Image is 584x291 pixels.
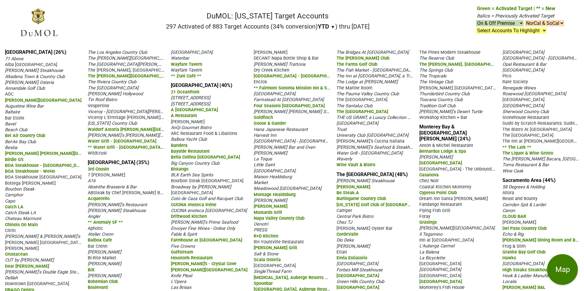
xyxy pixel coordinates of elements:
span: [PERSON_NAME] [88,273,121,278]
span: [GEOGRAPHIC_DATA] - [GEOGRAPHIC_DATA] [254,138,341,144]
span: [GEOGRAPHIC_DATA] - The Unbound Collection by Hyatt [419,166,531,172]
span: [PERSON_NAME] [336,184,370,190]
span: [GEOGRAPHIC_DATA] [336,285,379,290]
span: The [GEOGRAPHIC_DATA] [336,109,388,114]
span: Boulevard [88,285,108,290]
span: [PERSON_NAME] Dining Room and Bar [502,237,579,243]
span: Be.Steak.A [336,190,359,195]
span: The Riviera Country Club [88,79,136,85]
span: Citrin [5,228,16,233]
span: Catch Steak LA [5,210,36,215]
span: [GEOGRAPHIC_DATA] [336,261,378,266]
span: La Bicyclette [419,255,445,261]
span: Wayfare Tavern [171,68,202,73]
span: [GEOGRAPHIC_DATA] - [GEOGRAPHIC_DATA] [254,73,344,79]
span: Big Canyon Country Club [171,161,220,166]
span: [PERSON_NAME] Bar and Oven [254,145,315,150]
span: Coastal Kitchen Monterey [419,184,471,190]
span: Bistango [171,167,188,172]
span: R+D Kitchen [254,234,278,239]
span: The [GEOGRAPHIC_DATA] [88,85,139,91]
span: [PERSON_NAME] Hollywood [88,91,143,96]
span: University Club [GEOGRAPHIC_DATA] [336,133,409,138]
a: [GEOGRAPHIC_DATA] (40%) [171,82,232,88]
span: [PERSON_NAME] [254,50,288,55]
span: Fandango Restaurant [419,202,462,207]
a: [GEOGRAPHIC_DATA] (26%) [5,49,66,55]
span: Beach Club [5,127,27,132]
span: Bi-Rite Market [88,255,116,261]
span: [GEOGRAPHIC_DATA] [419,273,461,278]
span: ** Fairmont Sonoma Mission Inn & Spa ** [254,85,337,91]
span: Burlingame Country Club [336,196,386,201]
span: Bottega [PERSON_NAME] [5,181,56,186]
span: [PERSON_NAME] [88,250,121,255]
span: L'Auberge Carmel [419,243,454,249]
span: A Restaurant [171,113,197,118]
span: [PERSON_NAME] [GEOGRAPHIC_DATA], by [PERSON_NAME] [419,85,538,91]
span: Aphotic [88,226,103,231]
a: Monterey Bay & [GEOGRAPHIC_DATA][PERSON_NAME] (24%) [419,124,471,141]
img: DuMOL [20,7,58,37]
span: Rare Society [502,79,528,85]
span: ABSteak by Chef [PERSON_NAME] Back [88,190,167,195]
span: Bavel [5,121,16,127]
span: [PERSON_NAME] Steakhouse [88,208,146,213]
span: [PERSON_NAME] Steakhouse [5,68,63,73]
span: CordeValle [336,232,358,237]
span: SingleThread Farm [254,269,292,274]
span: Rosewood [GEOGRAPHIC_DATA] [502,91,566,96]
span: [GEOGRAPHIC_DATA] [419,279,462,284]
span: Monterey's Fish House [419,285,465,290]
span: Water Grill - [GEOGRAPHIC_DATA] [88,139,156,144]
span: [PERSON_NAME] [254,151,287,156]
span: Canon [502,208,515,213]
span: [PERSON_NAME] Trattoria [254,62,305,67]
span: Market [254,180,268,185]
span: The Santaluz Club [336,103,373,108]
span: Atelier Crenn [88,232,113,237]
span: [PERSON_NAME]'s - Crystal Cove [171,261,236,266]
span: [PERSON_NAME] [GEOGRAPHIC_DATA] [5,239,82,245]
span: Five Crowns [171,244,195,249]
span: [PERSON_NAME]'s Double Eagle Steakhouse [5,269,93,275]
span: BOA Steakhouse - [GEOGRAPHIC_DATA][PERSON_NAME] [5,162,120,168]
span: Workshop Kitchen + Bar [419,115,467,120]
span: PRESS [254,227,267,233]
span: BOA Steakhouse - WeHo [5,169,55,174]
span: Waterbar [171,56,189,61]
span: Viceroy L'Ermitage [PERSON_NAME][GEOGRAPHIC_DATA] [88,114,203,120]
span: Il Tegamino [419,232,442,237]
span: Flying Fish Grill [419,208,450,213]
span: [GEOGRAPHIC_DATA] [254,168,296,174]
span: Allora [502,190,514,195]
span: Casanova [419,172,439,178]
span: BIX [88,267,95,273]
span: Hana Japanese Restaurant [254,127,308,132]
span: [PERSON_NAME][GEOGRAPHIC_DATA] [419,226,495,231]
span: Catch LA [5,204,23,210]
span: The [GEOGRAPHIC_DATA] [502,133,554,138]
span: A16 [88,178,95,183]
span: Toma Restaurant & Bar [502,162,549,167]
span: Dio Deka [336,238,354,243]
span: Chez TJ [336,220,352,225]
span: Vespertine [88,103,109,108]
span: 7 [PERSON_NAME] [88,172,125,178]
span: The Farms Golf Club [336,62,377,67]
span: Dry Creek Kitchen [254,68,289,73]
span: CUT by [PERSON_NAME] [5,258,54,263]
span: DECANT Napa Bottle Shop & Bar [254,56,319,61]
span: Hook & Ladder Manufacturing Co [502,273,569,278]
span: Chateau Marmont [5,216,41,221]
span: Alba [GEOGRAPHIC_DATA] [5,62,57,67]
span: Wayfare Tavern [171,62,202,67]
span: The Marine Room [336,85,373,91]
span: Downtown [GEOGRAPHIC_DATA] [5,281,69,286]
span: [PERSON_NAME][GEOGRAPHIC_DATA] [171,267,248,273]
span: Renegade Wines [502,85,536,91]
span: Anton & Michel Restaurant [419,143,473,148]
span: High Steaks Steakhouse [502,267,552,273]
span: Scala Osteria [254,257,281,262]
span: Balboa Yacht Club [171,137,207,142]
